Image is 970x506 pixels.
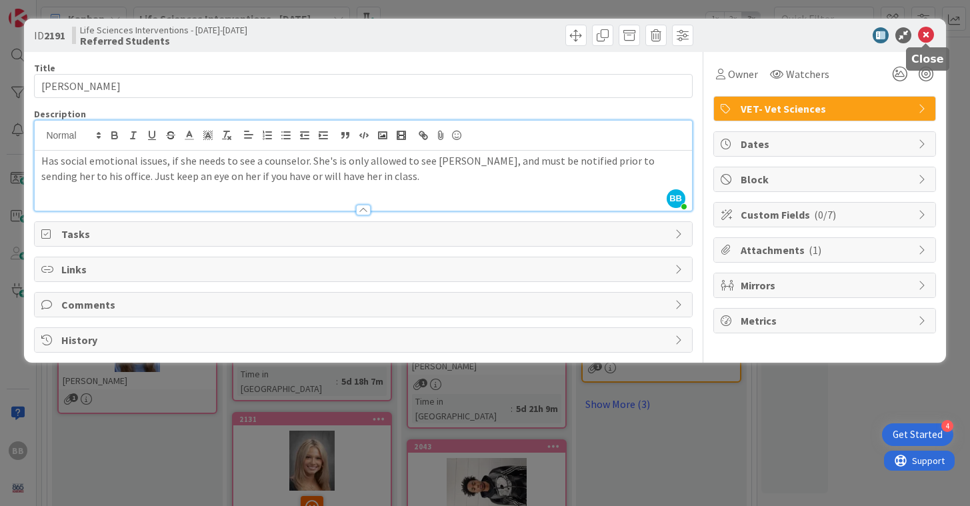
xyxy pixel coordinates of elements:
[741,277,911,293] span: Mirrors
[786,66,829,82] span: Watchers
[34,108,86,120] span: Description
[728,66,758,82] span: Owner
[80,25,247,35] span: Life Sciences Interventions - [DATE]-[DATE]
[61,332,667,348] span: History
[34,74,692,98] input: type card name here...
[61,226,667,242] span: Tasks
[80,35,247,46] b: Referred Students
[667,189,685,208] span: BB
[34,62,55,74] label: Title
[809,243,821,257] span: ( 1 )
[911,53,944,65] h5: Close
[741,313,911,329] span: Metrics
[941,420,953,432] div: 4
[61,261,667,277] span: Links
[814,208,836,221] span: ( 0/7 )
[741,136,911,152] span: Dates
[34,27,65,43] span: ID
[741,171,911,187] span: Block
[893,428,943,441] div: Get Started
[741,242,911,258] span: Attachments
[882,423,953,446] div: Open Get Started checklist, remaining modules: 4
[61,297,667,313] span: Comments
[741,207,911,223] span: Custom Fields
[41,153,685,183] p: Has social emotional issues, if she needs to see a counselor. She's is only allowed to see [PERSO...
[741,101,911,117] span: VET- Vet Sciences
[44,29,65,42] b: 2191
[28,2,61,18] span: Support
